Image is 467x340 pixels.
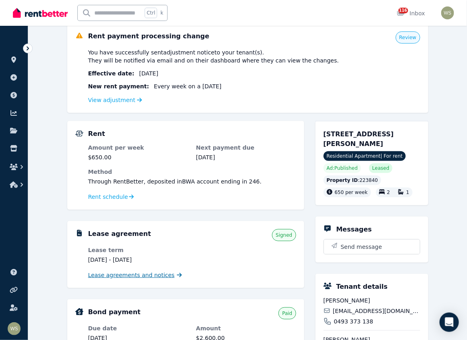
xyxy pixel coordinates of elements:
div: : 223840 [324,175,382,185]
span: Rent schedule [88,193,128,201]
span: Review [399,34,417,41]
dt: Next payment due [196,144,296,152]
span: New rent payment: [88,82,149,90]
dt: Due date [88,324,188,332]
span: k [160,10,163,16]
span: 0493 373 138 [334,317,374,325]
span: [PERSON_NAME] [324,296,420,305]
span: You have successfully sent adjustment notice to your tenant(s) . They will be notified via email ... [88,48,339,65]
span: Paid [282,310,292,317]
img: Whitney Smith [441,6,454,19]
h5: Messages [336,225,372,234]
dt: Lease term [88,246,188,254]
dd: $650.00 [88,153,188,161]
img: Whitney Smith [8,322,21,335]
img: Bond Details [75,308,83,315]
span: 650 per week [335,190,368,195]
a: View adjustment [88,97,142,103]
span: Residential Apartment | For rent [324,151,406,161]
dt: Amount [196,324,296,332]
img: RentBetter [13,7,68,19]
h5: Bond payment [88,307,141,317]
span: [STREET_ADDRESS][PERSON_NAME] [324,130,394,148]
span: Through RentBetter , deposited in BWA account ending in 246 . [88,178,262,185]
h5: Tenant details [336,282,388,292]
img: Rental Payments [75,131,83,137]
span: [EMAIL_ADDRESS][DOMAIN_NAME] [333,307,420,315]
h5: Lease agreement [88,229,151,239]
dd: [DATE] [196,153,296,161]
button: Send message [324,240,420,254]
span: Lease agreements and notices [88,271,175,279]
span: Ad: Published [327,165,358,171]
div: Open Intercom Messenger [440,313,459,332]
dd: [DATE] - [DATE] [88,256,188,264]
span: 2 [387,190,390,195]
a: Rent schedule [88,193,134,201]
span: Effective date : [88,69,135,77]
div: Inbox [397,9,425,17]
dt: Amount per week [88,144,188,152]
h5: Rent payment processing change [88,31,210,41]
span: Ctrl [145,8,157,18]
span: 1 [406,190,409,195]
span: Property ID [327,177,358,184]
dt: Method [88,168,296,176]
span: [DATE] [139,69,158,77]
span: Every week on a [DATE] [154,82,222,90]
h5: Rent [88,129,105,139]
span: Signed [276,232,292,238]
span: Leased [372,165,389,171]
span: Send message [341,243,382,251]
a: Lease agreements and notices [88,271,182,279]
span: 116 [399,8,408,13]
